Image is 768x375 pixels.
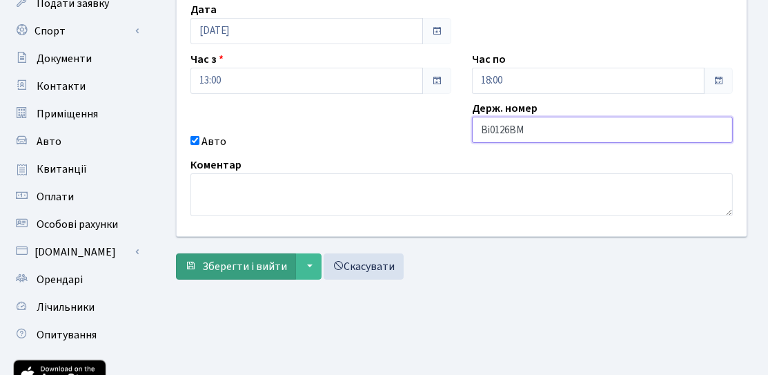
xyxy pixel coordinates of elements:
[37,134,61,149] span: Авто
[37,300,95,315] span: Лічильники
[190,1,217,18] label: Дата
[37,106,98,122] span: Приміщення
[472,100,538,117] label: Держ. номер
[472,51,506,68] label: Час по
[37,79,86,94] span: Контакти
[7,155,145,183] a: Квитанції
[7,294,145,321] a: Лічильники
[37,162,87,177] span: Квитанції
[472,117,733,143] input: AA0001AA
[37,327,97,343] span: Опитування
[7,183,145,211] a: Оплати
[7,73,145,100] a: Контакти
[7,211,145,238] a: Особові рахунки
[7,238,145,266] a: [DOMAIN_NAME]
[7,321,145,349] a: Опитування
[190,51,224,68] label: Час з
[324,253,404,280] a: Скасувати
[7,17,145,45] a: Спорт
[202,259,287,274] span: Зберегти і вийти
[190,157,242,173] label: Коментар
[201,133,226,150] label: Авто
[7,45,145,73] a: Документи
[37,51,92,66] span: Документи
[37,272,83,287] span: Орендарі
[7,100,145,128] a: Приміщення
[176,253,296,280] button: Зберегти і вийти
[37,217,118,232] span: Особові рахунки
[7,266,145,294] a: Орендарі
[7,128,145,155] a: Авто
[37,189,74,204] span: Оплати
